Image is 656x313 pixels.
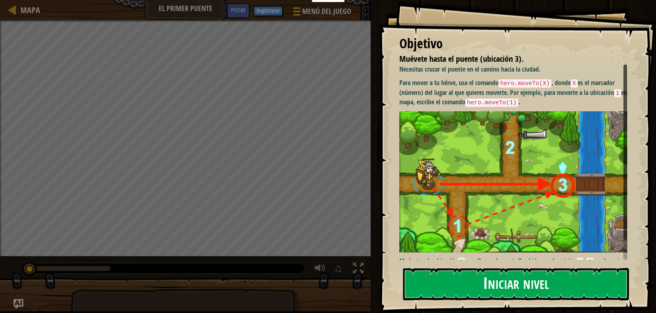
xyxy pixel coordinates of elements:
[399,257,633,266] p: También puedes visitar y en el camino.
[231,6,246,14] span: Pistas
[209,6,223,14] span: Ask AI
[254,6,282,16] button: Registrarse
[399,53,524,64] span: Muévete hasta el puente (ubicación 3).
[614,89,621,97] code: 1
[586,258,593,266] code: 2
[399,257,519,266] strong: Muévete a la ubicación para llegar al puente.
[20,5,40,16] span: Mapa
[312,261,328,278] button: Ajustar el volúmen
[399,65,633,74] p: Necesitas cruzar el puente en el camino hacia la ciudad.
[399,111,633,252] img: M7l1b
[287,3,356,23] button: Menú del Juego
[458,258,465,266] code: 3
[499,79,551,88] code: hero.moveTo(X)
[302,6,351,17] span: Menú del Juego
[399,78,633,107] p: Para mover a tu héroe, usa el comando , donde es el marcador (número) del lugar al que quieres mo...
[389,53,625,65] li: Muévete hasta el puente (ubicación 3).
[205,3,227,18] button: Ask AI
[465,99,518,107] code: hero.moveTo(1)
[399,34,627,53] div: Objetivo
[350,261,367,278] button: Cambia a pantalla completa.
[14,299,23,309] button: Ask AI
[403,268,629,300] button: Iniciar nivel
[571,79,578,88] code: X
[334,262,342,275] span: ♫
[16,5,40,16] a: Mapa
[333,261,346,278] button: ♫
[577,258,584,266] code: 1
